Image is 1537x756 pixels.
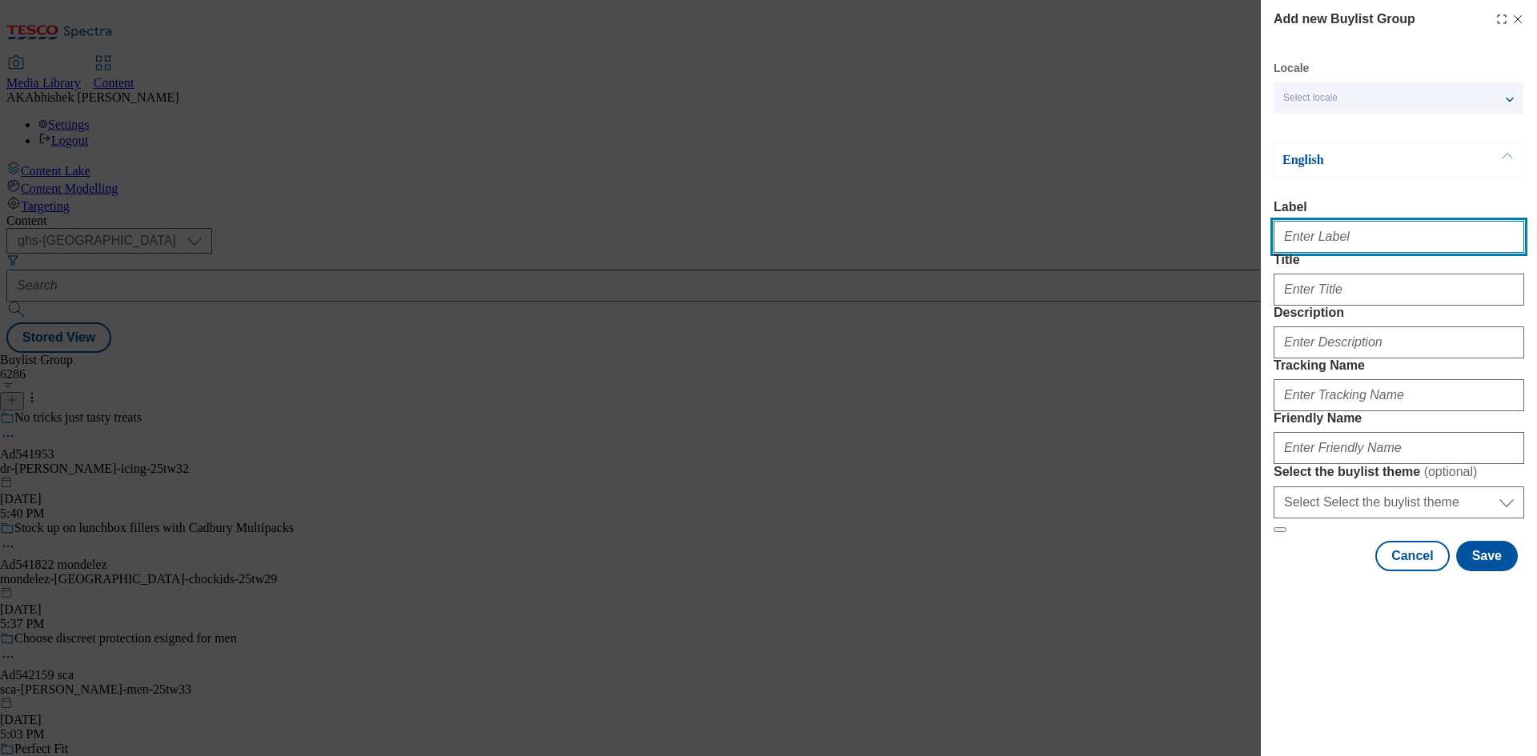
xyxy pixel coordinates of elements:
[1456,541,1518,571] button: Save
[1283,92,1338,104] span: Select locale
[1274,464,1524,480] label: Select the buylist theme
[1274,411,1524,426] label: Friendly Name
[1274,200,1524,214] label: Label
[1274,326,1524,358] input: Enter Description
[1274,274,1524,306] input: Enter Title
[1274,10,1415,29] h4: Add new Buylist Group
[1274,379,1524,411] input: Enter Tracking Name
[1274,64,1309,73] label: Locale
[1274,82,1523,114] button: Select locale
[1274,358,1524,373] label: Tracking Name
[1274,221,1524,253] input: Enter Label
[1274,253,1524,267] label: Title
[1282,152,1451,168] p: English
[1424,465,1478,478] span: ( optional )
[1375,541,1449,571] button: Cancel
[1274,306,1524,320] label: Description
[1274,432,1524,464] input: Enter Friendly Name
